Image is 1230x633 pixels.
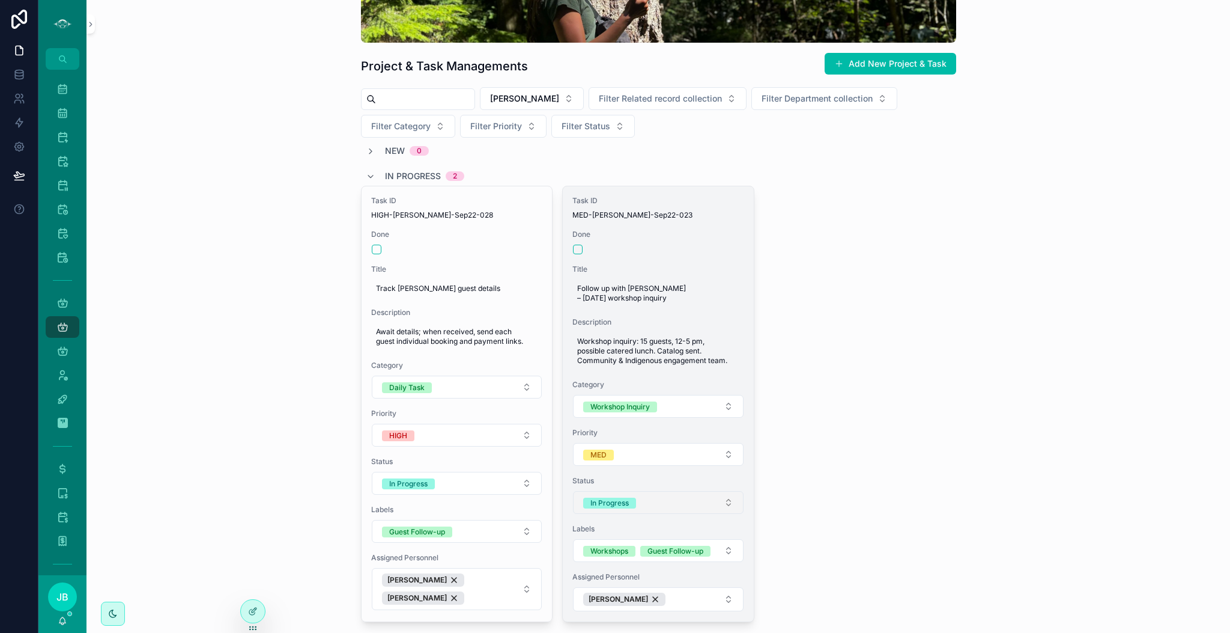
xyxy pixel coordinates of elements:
[590,546,628,557] div: Workshops
[562,120,610,132] span: Filter Status
[573,491,744,514] button: Select Button
[56,590,68,604] span: JB
[572,196,744,206] span: Task ID
[385,145,405,157] span: New
[590,498,629,509] div: In Progress
[573,395,744,418] button: Select Button
[460,115,547,138] button: Select Button
[376,284,538,293] span: Track [PERSON_NAME] guest details
[572,317,744,327] span: Description
[372,424,542,447] button: Select Button
[572,572,744,582] span: Assigned Personnel
[361,186,553,622] a: Task IDHIGH-[PERSON_NAME]-Sep22-028DoneTitleTrack [PERSON_NAME] guest detailsDescriptionAwait det...
[372,472,542,495] button: Select Button
[372,520,542,543] button: Select Button
[371,230,543,239] span: Done
[480,87,584,110] button: Select Button
[572,380,744,390] span: Category
[382,592,464,605] button: Unselect 19
[417,146,422,156] div: 0
[589,595,648,604] span: [PERSON_NAME]
[376,327,538,346] span: Await details; when received, send each guest individual booking and payment links.
[470,120,522,132] span: Filter Priority
[371,361,543,370] span: Category
[572,428,744,438] span: Priority
[371,265,543,274] span: Title
[572,524,744,534] span: Labels
[762,93,873,105] span: Filter Department collection
[751,87,897,110] button: Select Button
[389,479,428,489] div: In Progress
[572,230,744,239] span: Done
[371,210,543,220] span: HIGH-[PERSON_NAME]-Sep22-028
[382,573,464,587] button: Unselect 21
[382,525,452,537] button: Unselect GUEST_FOLLOW_UP
[361,58,528,75] h1: Project & Task Managements
[371,553,543,563] span: Assigned Personnel
[573,539,744,562] button: Select Button
[389,527,445,537] div: Guest Follow-up
[583,593,665,606] button: Unselect 21
[371,308,543,317] span: Description
[573,443,744,466] button: Select Button
[371,457,543,466] span: Status
[573,587,744,611] button: Select Button
[590,402,650,412] div: Workshop Inquiry
[387,575,447,585] span: [PERSON_NAME]
[372,376,542,399] button: Select Button
[590,450,607,460] div: MED
[640,545,710,557] button: Unselect GUEST_FOLLOW_UP
[599,93,722,105] span: Filter Related record collection
[385,170,441,182] span: In Progress
[389,382,425,393] div: Daily Task
[572,476,744,486] span: Status
[490,93,559,105] span: [PERSON_NAME]
[647,546,703,557] div: Guest Follow-up
[371,505,543,515] span: Labels
[572,210,744,220] span: MED-[PERSON_NAME]-Sep22-023
[361,115,455,138] button: Select Button
[372,568,542,610] button: Select Button
[825,53,956,75] button: Add New Project & Task
[551,115,635,138] button: Select Button
[572,265,744,274] span: Title
[38,70,86,575] div: scrollable content
[371,120,431,132] span: Filter Category
[583,545,635,557] button: Unselect WORKSHOPS
[453,171,457,181] div: 2
[371,409,543,418] span: Priority
[577,284,739,303] span: Follow up with [PERSON_NAME] – [DATE] workshop inquiry
[387,593,447,603] span: [PERSON_NAME]
[589,87,747,110] button: Select Button
[53,14,72,34] img: App logo
[562,186,754,622] a: Task IDMED-[PERSON_NAME]-Sep22-023DoneTitleFollow up with [PERSON_NAME] – [DATE] workshop inquiry...
[389,430,407,441] div: HIGH
[371,196,543,206] span: Task ID
[577,337,739,365] span: Workshop inquiry: 15 guests, 12-5 pm, possible catered lunch. Catalog sent. Community & Indigenou...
